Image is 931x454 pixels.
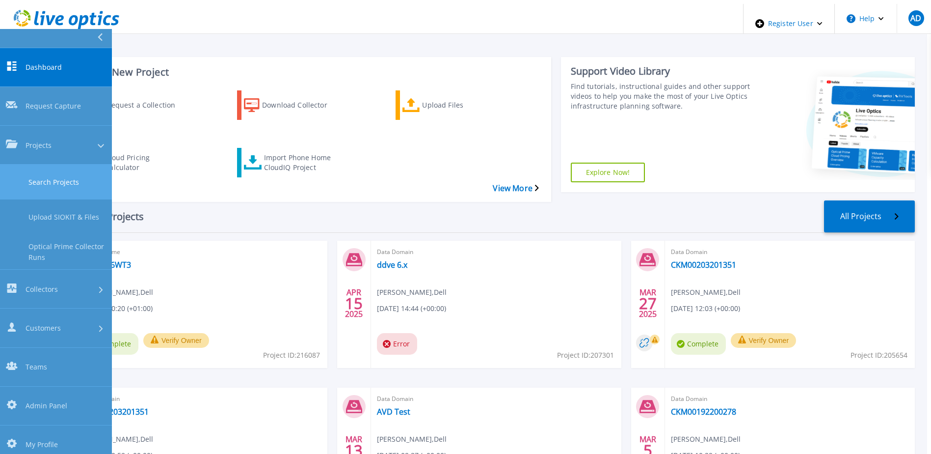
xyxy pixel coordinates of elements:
span: Data Domain [377,394,615,404]
a: CKM00203201351 [671,260,736,270]
div: Import Phone Home CloudIQ Project [264,150,343,175]
span: Request Capture [26,101,81,112]
h3: Start a New Project [79,67,538,78]
div: Upload Files [422,93,501,117]
span: [PERSON_NAME] , Dell [377,434,447,445]
span: Data Domain [83,394,321,404]
div: Request a Collection [106,93,185,117]
a: Upload Files [396,90,514,120]
a: CKM00192200278 [671,407,736,417]
span: AD [910,14,921,22]
span: [DATE] 12:03 (+00:00) [671,303,740,314]
button: Verify Owner [731,333,797,348]
a: Explore Now! [571,163,645,182]
span: Data Domain [377,247,615,257]
a: View More [493,184,538,193]
span: Project ID: 216087 [263,350,320,361]
div: APR 2025 [345,285,363,321]
span: Complete [671,333,726,355]
a: CKM00203201351 [83,407,149,417]
span: 15 [345,299,363,308]
span: Project ID: 205654 [851,350,907,361]
span: Data Domain [671,247,909,257]
div: Find tutorials, instructional guides and other support videos to help you make the most of your L... [571,82,751,111]
span: [PERSON_NAME] , Dell [83,434,153,445]
a: ddve 6.x [377,260,407,270]
span: Project ID: 207301 [557,350,614,361]
span: Collectors [26,284,58,294]
div: Download Collector [262,93,341,117]
span: Teams [26,362,47,372]
span: Error [377,333,417,355]
span: [DATE] 10:20 (+01:00) [83,303,153,314]
span: Optical Prime [83,247,321,257]
a: Download Collector [237,90,356,120]
a: AVD Test [377,407,410,417]
span: [PERSON_NAME] , Dell [671,287,741,298]
span: Dashboard [26,62,62,72]
div: Cloud Pricing Calculator [105,150,184,175]
div: MAR 2025 [638,285,657,321]
div: Support Video Library [571,65,751,78]
span: Admin Panel [26,400,67,411]
a: Cloud Pricing Calculator [79,148,197,177]
span: My Profile [26,440,58,450]
span: 27 [639,299,657,308]
span: Customers [26,323,61,333]
a: Request a Collection [79,90,197,120]
a: All Projects [824,200,915,232]
span: [PERSON_NAME] , Dell [83,287,153,298]
span: [DATE] 14:44 (+00:00) [377,303,446,314]
span: Data Domain [671,394,909,404]
span: [PERSON_NAME] , Dell [377,287,447,298]
div: Register User [744,4,834,43]
span: [PERSON_NAME] , Dell [671,434,741,445]
button: Help [835,4,896,33]
span: Projects [26,140,52,150]
button: Verify Owner [143,333,209,348]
